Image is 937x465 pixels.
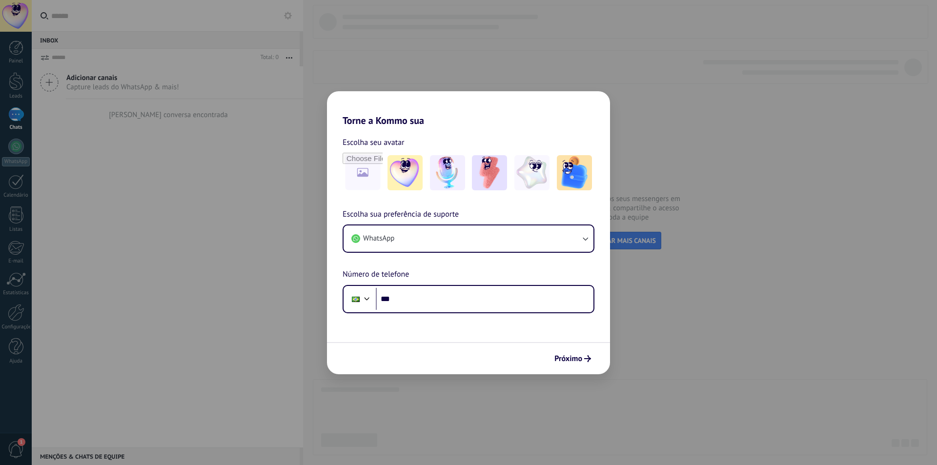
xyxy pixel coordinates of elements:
[344,225,593,252] button: WhatsApp
[327,91,610,126] h2: Torne a Kommo sua
[387,155,423,190] img: -1.jpeg
[430,155,465,190] img: -2.jpeg
[472,155,507,190] img: -3.jpeg
[554,355,582,362] span: Próximo
[550,350,595,367] button: Próximo
[363,234,394,243] span: WhatsApp
[343,136,405,149] span: Escolha seu avatar
[346,289,365,309] div: Brazil: + 55
[343,208,459,221] span: Escolha sua preferência de suporte
[514,155,550,190] img: -4.jpeg
[557,155,592,190] img: -5.jpeg
[343,268,409,281] span: Número de telefone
